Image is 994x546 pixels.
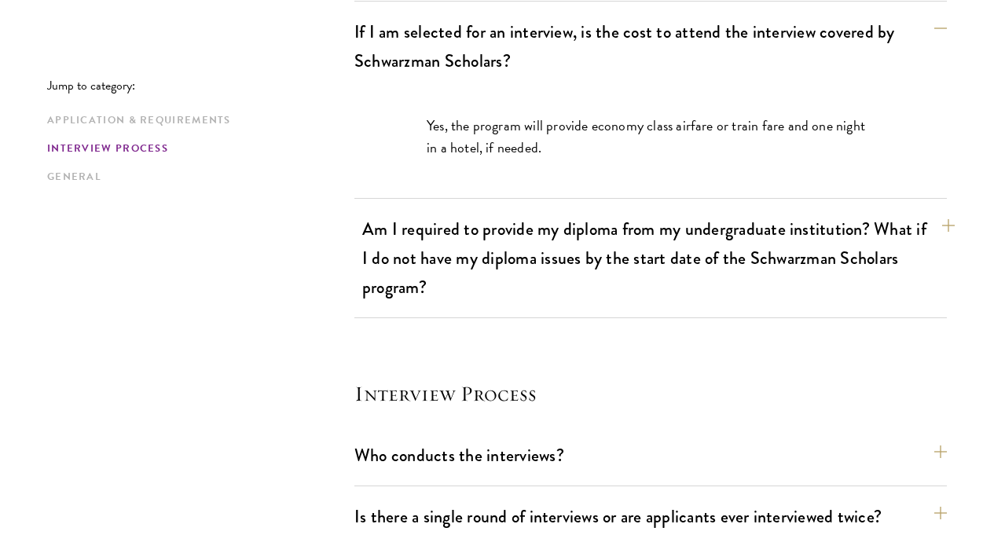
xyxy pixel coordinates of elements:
[354,14,947,79] button: If I am selected for an interview, is the cost to attend the interview covered by Schwarzman Scho...
[47,169,345,185] a: General
[47,79,354,93] p: Jump to category:
[354,438,947,473] button: Who conducts the interviews?
[47,141,345,157] a: Interview Process
[354,499,947,534] button: Is there a single round of interviews or are applicants ever interviewed twice?
[47,112,345,129] a: Application & Requirements
[362,211,955,305] button: Am I required to provide my diploma from my undergraduate institution? What if I do not have my d...
[354,381,947,406] h4: Interview Process
[427,115,875,159] p: Yes, the program will provide economy class airfare or train fare and one night in a hotel, if ne...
